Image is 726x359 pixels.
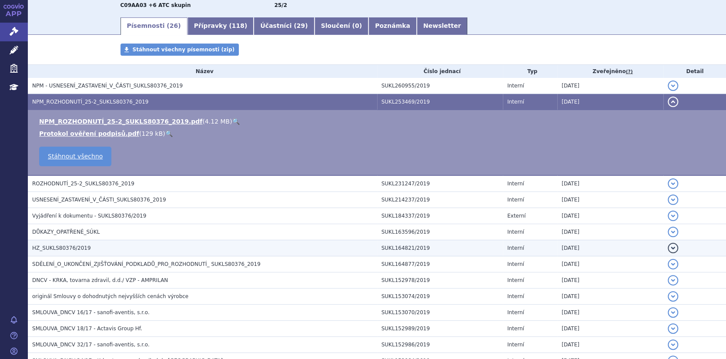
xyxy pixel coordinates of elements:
[557,192,663,208] td: [DATE]
[39,147,111,166] a: Stáhnout všechno
[32,309,150,315] span: SMLOUVA_DNCV 16/17 - sanofi-aventis, s.r.o.
[668,291,678,302] button: detail
[274,2,287,8] strong: antihypertenziva, inhibitory ACE dlouhodobě účinné, p.o.
[663,65,726,78] th: Detail
[668,81,678,91] button: detail
[32,342,150,348] span: SMLOUVA_DNCV 32/17 - sanofi-aventis, s.r.o.
[377,289,503,305] td: SUKL153074/2019
[377,208,503,224] td: SUKL184337/2019
[377,65,503,78] th: Číslo jednací
[232,22,244,29] span: 118
[32,197,166,203] span: USNESENÍ_ZASTAVENÍ_V_ČÁSTI_SUKLS80376_2019
[377,272,503,289] td: SUKL152978/2019
[507,342,524,348] span: Interní
[39,129,717,138] li: ( )
[507,213,525,219] span: Externí
[557,272,663,289] td: [DATE]
[668,323,678,334] button: detail
[557,321,663,337] td: [DATE]
[377,256,503,272] td: SUKL164877/2019
[148,2,191,8] strong: +6 ATC skupin
[32,213,146,219] span: Vyjádření k dokumentu - SUKLS80376/2019
[120,2,147,8] strong: LISINOPRIL
[377,224,503,240] td: SUKL163596/2019
[557,289,663,305] td: [DATE]
[377,94,503,110] td: SUKL253469/2019
[507,325,524,332] span: Interní
[668,339,678,350] button: detail
[254,17,314,35] a: Účastníci (29)
[39,118,202,125] a: NPM_ROZHODNUTÍ_25-2_SUKLS80376_2019.pdf
[507,197,524,203] span: Interní
[377,192,503,208] td: SUKL214237/2019
[507,181,524,187] span: Interní
[507,277,524,283] span: Interní
[507,99,524,105] span: Interní
[507,245,524,251] span: Interní
[355,22,359,29] span: 0
[32,229,100,235] span: DŮKAZY_OPATŘENÉ_SÚKL
[557,175,663,192] td: [DATE]
[507,261,524,267] span: Interní
[668,227,678,237] button: detail
[32,83,183,89] span: NPM - USNESENÍ_ZASTAVENÍ_V_ČÁSTI_SUKLS80376_2019
[507,293,524,299] span: Interní
[32,245,91,251] span: HZ_SUKLS80376/2019
[32,277,168,283] span: DNCV - KRKA, tovarna zdravil, d.d./ VZP - AMPRILAN
[557,94,663,110] td: [DATE]
[232,118,240,125] a: 🔍
[133,47,235,53] span: Stáhnout všechny písemnosti (zip)
[557,208,663,224] td: [DATE]
[205,118,230,125] span: 4.12 MB
[368,17,417,35] a: Poznámka
[557,224,663,240] td: [DATE]
[417,17,468,35] a: Newsletter
[120,44,239,56] a: Stáhnout všechny písemnosti (zip)
[507,83,524,89] span: Interní
[32,325,142,332] span: SMLOUVA_DNCV 18/17 - Actavis Group Hf.
[32,293,188,299] span: originál Smlouvy o dohodnutých nejvyšších cenách výrobce
[668,211,678,221] button: detail
[668,178,678,189] button: detail
[297,22,305,29] span: 29
[668,259,678,269] button: detail
[503,65,557,78] th: Typ
[668,243,678,253] button: detail
[32,99,148,105] span: NPM_ROZHODNUTÍ_25-2_SUKLS80376_2019
[32,261,261,267] span: SDĚLENÍ_O_UKONČENÍ_ZJIŠŤOVÁNÍ_PODKLADŮ_PRO_ROZHODNUTÍ_ SUKLS80376_2019
[314,17,368,35] a: Sloučení (0)
[557,305,663,321] td: [DATE]
[557,240,663,256] td: [DATE]
[557,337,663,353] td: [DATE]
[141,130,163,137] span: 129 kB
[377,337,503,353] td: SUKL152986/2019
[668,307,678,318] button: detail
[120,17,187,35] a: Písemnosti (26)
[39,117,717,126] li: ( )
[165,130,173,137] a: 🔍
[626,69,632,75] abbr: (?)
[507,229,524,235] span: Interní
[187,17,254,35] a: Přípravky (118)
[32,181,134,187] span: ROZHODNUTÍ_25-2_SUKLS80376_2019
[668,275,678,285] button: detail
[557,65,663,78] th: Zveřejněno
[557,78,663,94] td: [DATE]
[557,256,663,272] td: [DATE]
[668,195,678,205] button: detail
[28,65,377,78] th: Název
[170,22,178,29] span: 26
[668,97,678,107] button: detail
[39,130,139,137] a: Protokol ověření podpisů.pdf
[377,175,503,192] td: SUKL231247/2019
[377,305,503,321] td: SUKL153070/2019
[377,78,503,94] td: SUKL260955/2019
[377,321,503,337] td: SUKL152989/2019
[507,309,524,315] span: Interní
[377,240,503,256] td: SUKL164821/2019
